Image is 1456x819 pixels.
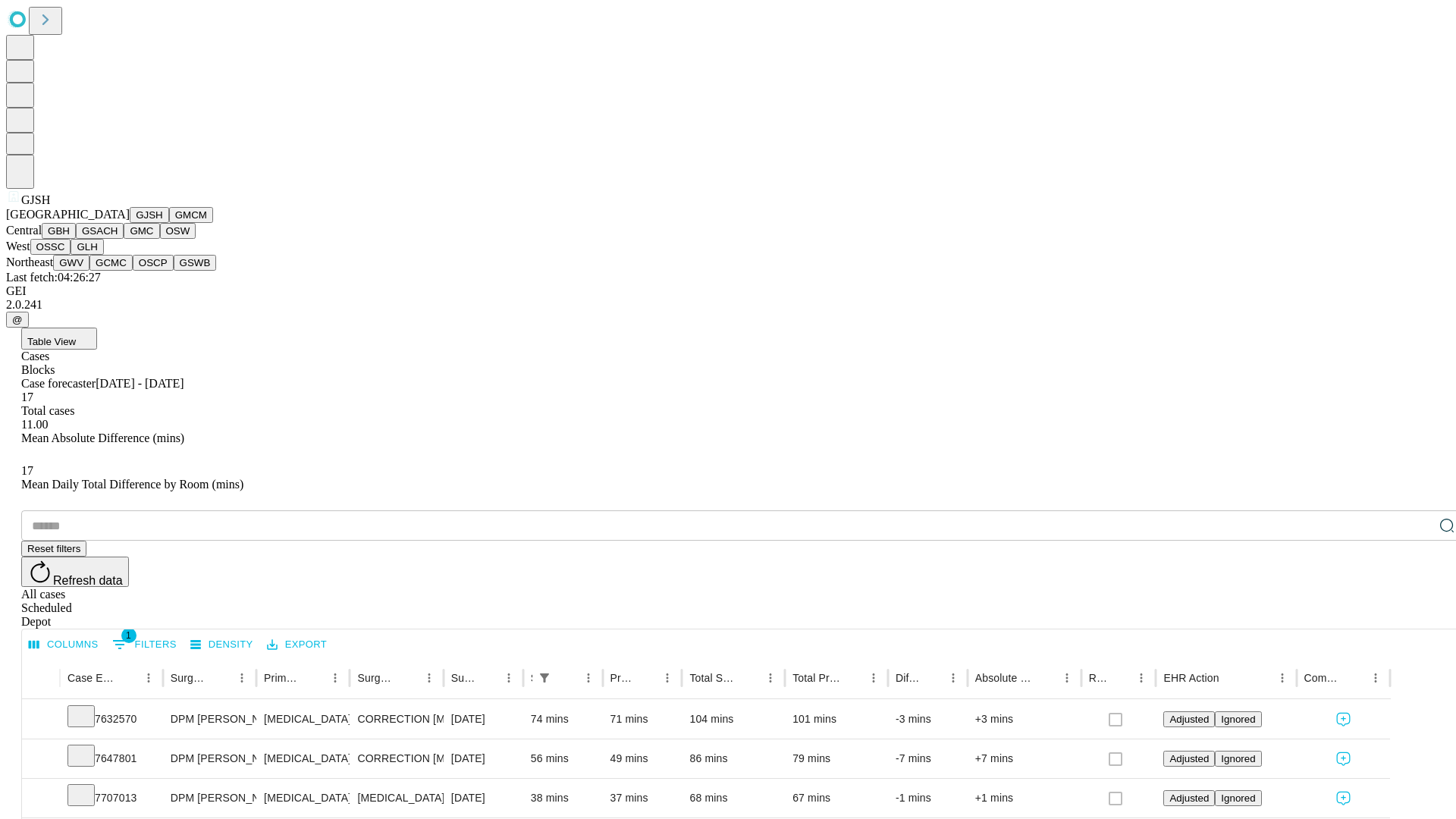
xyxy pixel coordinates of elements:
[12,314,23,325] span: @
[534,667,555,689] button: Show filters
[133,255,174,271] button: OSCP
[1163,751,1215,767] button: Adjusted
[1169,792,1209,804] span: Adjusted
[171,739,249,778] div: DPM [PERSON_NAME] [PERSON_NAME]
[21,328,97,350] button: Table View
[138,667,159,689] button: Menu
[357,739,435,778] div: CORRECTION [MEDICAL_DATA], RESECTION [MEDICAL_DATA] BASE
[89,255,133,271] button: GCMC
[6,208,130,221] span: [GEOGRAPHIC_DATA]
[303,667,325,689] button: Sort
[531,672,532,684] div: Scheduled In Room Duration
[760,667,781,689] button: Menu
[71,239,103,255] button: GLH
[1163,711,1215,727] button: Adjusted
[557,667,578,689] button: Sort
[21,377,96,390] span: Case forecaster
[263,633,331,657] button: Export
[397,667,419,689] button: Sort
[117,667,138,689] button: Sort
[689,700,777,739] div: 104 mins
[357,700,435,739] div: CORRECTION [MEDICAL_DATA], [MEDICAL_DATA] [MEDICAL_DATA]
[943,667,964,689] button: Menu
[30,746,52,773] button: Expand
[1215,711,1261,727] button: Ignored
[896,700,960,739] div: -3 mins
[6,284,1450,298] div: GEI
[610,700,675,739] div: 71 mins
[792,700,880,739] div: 101 mins
[842,667,863,689] button: Sort
[792,739,880,778] div: 79 mins
[76,223,124,239] button: GSACH
[739,667,760,689] button: Sort
[975,779,1074,817] div: +1 mins
[67,672,115,684] div: Case Epic Id
[30,707,52,733] button: Expand
[160,223,196,239] button: OSW
[1365,667,1386,689] button: Menu
[121,628,136,643] span: 1
[1163,672,1219,684] div: EHR Action
[325,667,346,689] button: Menu
[863,667,884,689] button: Menu
[792,672,840,684] div: Total Predicted Duration
[25,633,102,657] button: Select columns
[21,464,33,477] span: 17
[130,207,169,223] button: GJSH
[1221,667,1242,689] button: Sort
[21,404,74,417] span: Total cases
[21,193,50,206] span: GJSH
[210,667,231,689] button: Sort
[1304,672,1342,684] div: Comments
[531,779,595,817] div: 38 mins
[6,240,30,253] span: West
[610,779,675,817] div: 37 mins
[1089,672,1109,684] div: Resolved in EHR
[264,700,342,739] div: [MEDICAL_DATA]
[451,779,516,817] div: [DATE]
[21,431,184,444] span: Mean Absolute Difference (mins)
[1035,667,1056,689] button: Sort
[689,672,737,684] div: Total Scheduled Duration
[451,739,516,778] div: [DATE]
[53,255,89,271] button: GWV
[1221,753,1255,764] span: Ignored
[53,574,123,587] span: Refresh data
[264,739,342,778] div: [MEDICAL_DATA]
[264,672,302,684] div: Primary Service
[419,667,440,689] button: Menu
[1056,667,1078,689] button: Menu
[6,224,42,237] span: Central
[531,739,595,778] div: 56 mins
[531,700,595,739] div: 74 mins
[1109,667,1131,689] button: Sort
[1215,790,1261,806] button: Ignored
[30,239,71,255] button: OSSC
[477,667,498,689] button: Sort
[21,418,48,431] span: 11.00
[1131,667,1152,689] button: Menu
[357,672,395,684] div: Surgery Name
[67,739,155,778] div: 7647801
[231,667,253,689] button: Menu
[21,391,33,403] span: 17
[171,779,249,817] div: DPM [PERSON_NAME] [PERSON_NAME]
[896,739,960,778] div: -7 mins
[42,223,76,239] button: GBH
[657,667,678,689] button: Menu
[610,672,635,684] div: Predicted In Room Duration
[174,255,217,271] button: GSWB
[67,700,155,739] div: 7632570
[171,700,249,739] div: DPM [PERSON_NAME] [PERSON_NAME]
[1169,714,1209,725] span: Adjusted
[21,557,129,587] button: Refresh data
[6,312,29,328] button: @
[975,700,1074,739] div: +3 mins
[169,207,213,223] button: GMCM
[689,739,777,778] div: 86 mins
[534,667,555,689] div: 1 active filter
[635,667,657,689] button: Sort
[30,786,52,812] button: Expand
[921,667,943,689] button: Sort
